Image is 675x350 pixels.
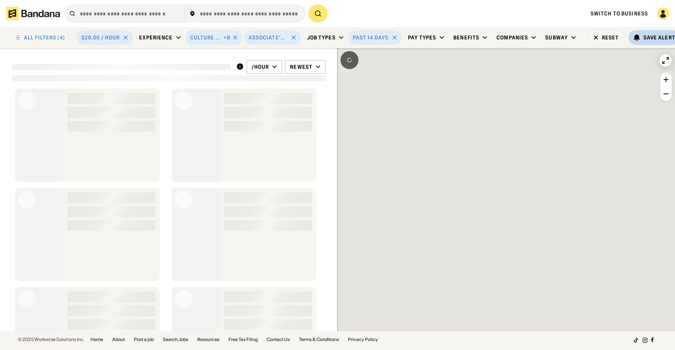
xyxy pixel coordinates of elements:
[18,337,84,342] div: © 2025 Workwise Solutions Inc.
[81,34,120,41] div: $26.00 / hour
[228,337,258,342] a: Free Tax Filing
[591,10,648,17] a: Switch to Business
[545,34,568,41] div: Subway
[348,337,378,342] a: Privacy Policy
[112,337,125,342] a: About
[163,337,188,342] a: Search Jobs
[453,34,479,41] div: Benefits
[353,34,388,41] div: Past 14 days
[602,35,619,40] div: Reset
[12,86,325,331] div: grid
[249,34,288,41] div: Associate's Degree
[134,337,154,342] a: Post a job
[496,34,528,41] div: Companies
[252,63,269,70] div: /hour
[90,337,103,342] a: Home
[190,34,222,41] div: Culture & Entertainment
[307,34,336,41] div: Job Types
[139,34,172,41] div: Experience
[267,337,290,342] a: Contact Us
[299,337,339,342] a: Terms & Conditions
[197,337,219,342] a: Resources
[6,7,60,20] img: Bandana logotype
[408,34,436,41] div: Pay Types
[223,34,230,41] div: +8
[290,63,312,70] div: Newest
[24,35,65,40] div: ALL FILTERS (4)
